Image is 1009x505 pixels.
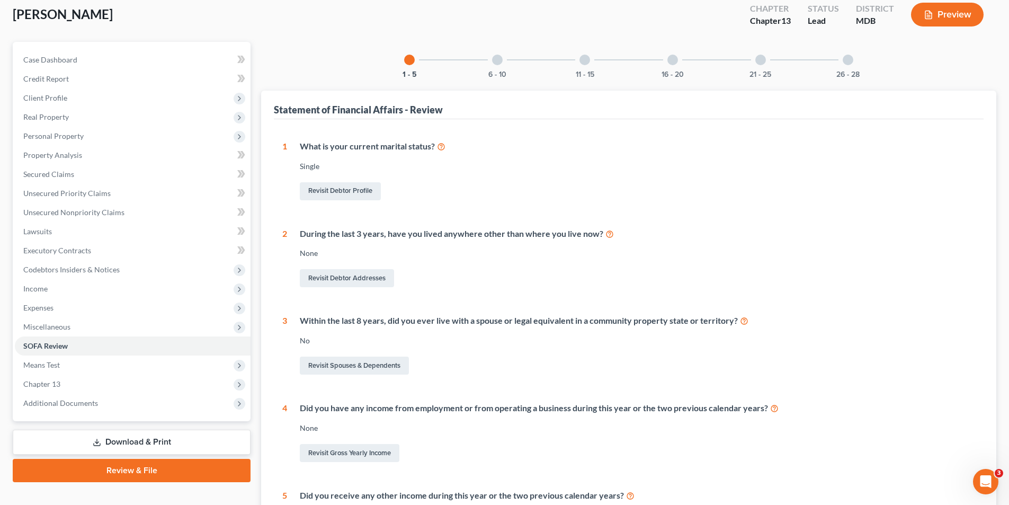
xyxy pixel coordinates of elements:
[750,3,791,15] div: Chapter
[23,322,70,331] span: Miscellaneous
[23,131,84,140] span: Personal Property
[23,341,68,350] span: SOFA Review
[300,140,975,153] div: What is your current marital status?
[282,140,287,202] div: 1
[15,241,251,260] a: Executory Contracts
[23,227,52,236] span: Lawsuits
[488,71,506,78] button: 6 - 10
[15,336,251,356] a: SOFA Review
[13,430,251,455] a: Download & Print
[300,248,975,259] div: None
[856,3,894,15] div: District
[300,423,975,433] div: None
[23,74,69,83] span: Credit Report
[808,15,839,27] div: Lead
[15,203,251,222] a: Unsecured Nonpriority Claims
[15,222,251,241] a: Lawsuits
[300,228,975,240] div: During the last 3 years, have you lived anywhere other than where you live now?
[282,402,287,464] div: 4
[23,55,77,64] span: Case Dashboard
[15,50,251,69] a: Case Dashboard
[836,71,860,78] button: 26 - 28
[23,112,69,121] span: Real Property
[23,208,124,217] span: Unsecured Nonpriority Claims
[15,146,251,165] a: Property Analysis
[23,170,74,179] span: Secured Claims
[23,189,111,198] span: Unsecured Priority Claims
[749,71,771,78] button: 21 - 25
[23,150,82,160] span: Property Analysis
[300,402,975,414] div: Did you have any income from employment or from operating a business during this year or the two ...
[23,379,60,388] span: Chapter 13
[15,69,251,88] a: Credit Report
[300,161,975,172] div: Single
[13,6,113,22] span: [PERSON_NAME]
[23,360,60,369] span: Means Test
[15,184,251,203] a: Unsecured Priority Claims
[282,228,287,290] div: 2
[15,165,251,184] a: Secured Claims
[23,265,120,274] span: Codebtors Insiders & Notices
[300,335,975,346] div: No
[300,490,975,502] div: Did you receive any other income during this year or the two previous calendar years?
[300,269,394,287] a: Revisit Debtor Addresses
[300,357,409,375] a: Revisit Spouses & Dependents
[282,315,287,377] div: 3
[23,303,53,312] span: Expenses
[856,15,894,27] div: MDB
[23,398,98,407] span: Additional Documents
[750,15,791,27] div: Chapter
[13,459,251,482] a: Review & File
[300,444,399,462] a: Revisit Gross Yearly Income
[23,284,48,293] span: Income
[274,103,443,116] div: Statement of Financial Affairs - Review
[911,3,984,26] button: Preview
[23,93,67,102] span: Client Profile
[300,182,381,200] a: Revisit Debtor Profile
[403,71,417,78] button: 1 - 5
[808,3,839,15] div: Status
[662,71,684,78] button: 16 - 20
[576,71,594,78] button: 11 - 15
[300,315,975,327] div: Within the last 8 years, did you ever live with a spouse or legal equivalent in a community prope...
[781,15,791,25] span: 13
[995,469,1003,477] span: 3
[23,246,91,255] span: Executory Contracts
[973,469,998,494] iframe: Intercom live chat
